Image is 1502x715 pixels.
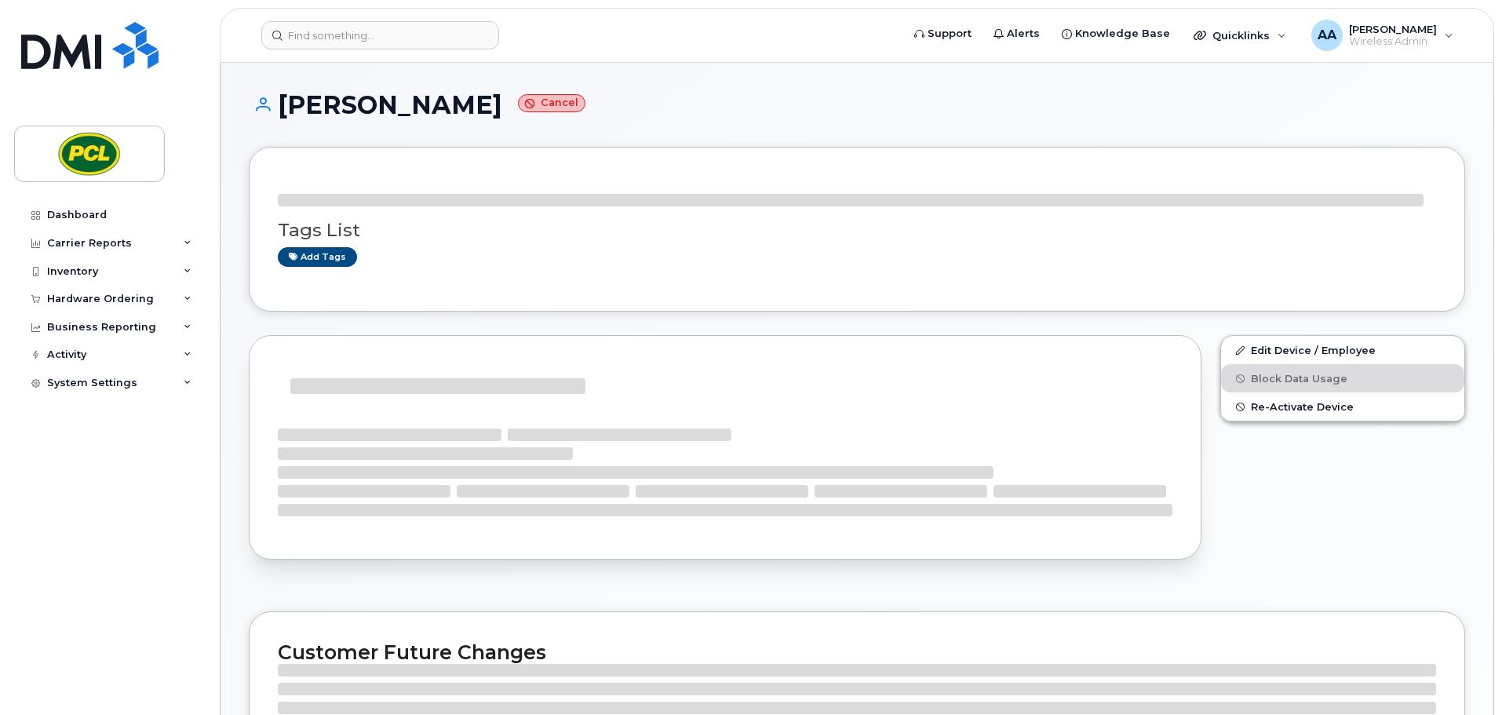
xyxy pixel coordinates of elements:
a: Add tags [278,247,357,267]
h1: [PERSON_NAME] [249,91,1465,119]
small: Cancel [518,94,585,112]
h2: Customer Future Changes [278,640,1436,664]
span: Re-Activate Device [1251,401,1354,413]
button: Re-Activate Device [1221,392,1464,421]
a: Edit Device / Employee [1221,336,1464,364]
button: Block Data Usage [1221,364,1464,392]
h3: Tags List [278,221,1436,240]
